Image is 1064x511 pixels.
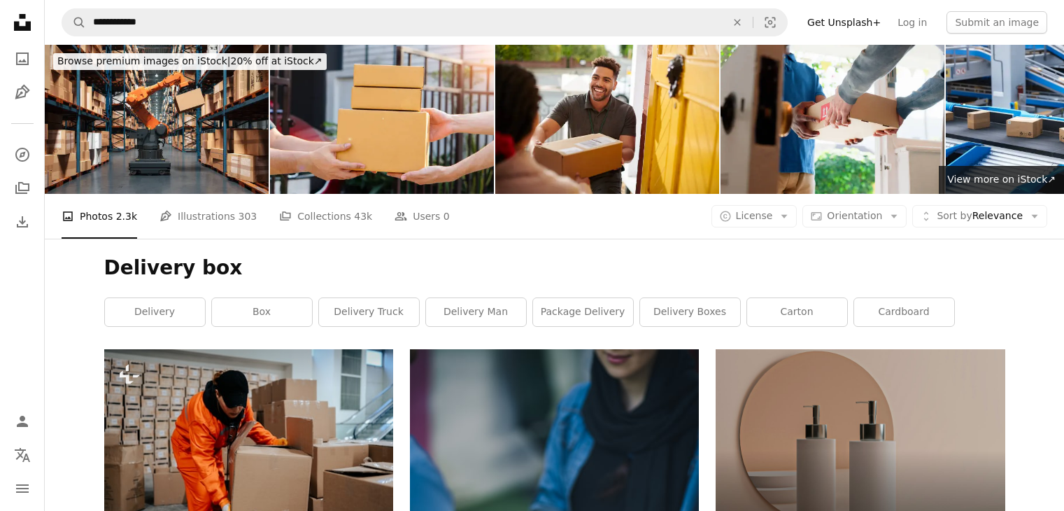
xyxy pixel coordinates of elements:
button: Clear [722,9,753,36]
a: Log in [889,11,935,34]
img: Man receiving parcel from delivery man , parcel delivery service for work from home people, parce... [270,45,494,194]
a: View more on iStock↗ [939,166,1064,194]
span: Relevance [937,209,1023,223]
button: Search Unsplash [62,9,86,36]
a: Collections 43k [279,194,372,239]
a: delivery boxes [640,298,740,326]
img: parcel delivery for senior [495,45,719,194]
a: Users 0 [395,194,450,239]
button: Menu [8,475,36,503]
a: Illustrations [8,78,36,106]
a: a person in an orange coverall and a black hat [104,439,393,451]
span: Browse premium images on iStock | [57,55,230,66]
a: box [212,298,312,326]
a: delivery [105,298,205,326]
img: Robotic Arm Operating in a Modern Logistics Warehouse [45,45,269,194]
h1: Delivery box [104,255,1005,281]
span: Sort by [937,210,972,221]
span: 0 [444,209,450,224]
form: Find visuals sitewide [62,8,788,36]
a: Collections [8,174,36,202]
a: Explore [8,141,36,169]
button: Orientation [802,205,907,227]
a: package delivery [533,298,633,326]
button: Language [8,441,36,469]
button: Submit an image [946,11,1047,34]
a: delivery man [426,298,526,326]
a: Get Unsplash+ [799,11,889,34]
button: Sort byRelevance [912,205,1047,227]
a: Browse premium images on iStock|20% off at iStock↗ [45,45,335,78]
a: Log in / Sign up [8,407,36,435]
span: View more on iStock ↗ [947,174,1056,185]
a: carton [747,298,847,326]
span: 20% off at iStock ↗ [57,55,322,66]
img: Hands, box and delivery man at front door in home with client, services and shipping for commerci... [721,45,944,194]
button: License [711,205,797,227]
span: Orientation [827,210,882,221]
a: delivery truck [319,298,419,326]
span: 303 [239,209,257,224]
a: cardboard [854,298,954,326]
span: 43k [354,209,372,224]
span: License [736,210,773,221]
button: Visual search [753,9,787,36]
a: Photos [8,45,36,73]
a: Illustrations 303 [159,194,257,239]
a: Download History [8,208,36,236]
